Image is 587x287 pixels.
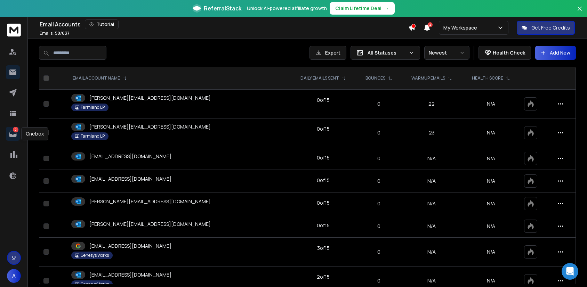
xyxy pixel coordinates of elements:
[361,178,397,184] p: 0
[317,245,330,252] div: 3 of 15
[89,271,171,278] p: [EMAIL_ADDRESS][DOMAIN_NAME]
[317,125,330,132] div: 0 of 15
[411,75,445,81] p: WARMUP EMAILS
[466,277,516,284] p: N/A
[424,46,469,60] button: Newest
[309,46,346,60] button: Export
[317,199,330,206] div: 0 of 15
[361,223,397,230] p: 0
[361,277,397,284] p: 0
[330,2,395,15] button: Claim Lifetime Deal→
[401,147,462,170] td: N/A
[466,129,516,136] p: N/A
[317,177,330,184] div: 0 of 15
[466,155,516,162] p: N/A
[21,127,48,140] div: Onebox
[204,4,241,13] span: ReferralStack
[428,22,433,27] span: 2
[73,75,127,81] div: EMAIL ACCOUNT NAME
[89,95,211,101] p: [PERSON_NAME][EMAIL_ADDRESS][DOMAIN_NAME]
[89,243,171,249] p: [EMAIL_ADDRESS][DOMAIN_NAME]
[479,46,531,60] button: Health Check
[384,5,389,12] span: →
[89,198,211,205] p: [PERSON_NAME][EMAIL_ADDRESS][DOMAIN_NAME]
[466,200,516,207] p: N/A
[466,223,516,230] p: N/A
[89,175,171,182] p: [EMAIL_ADDRESS][DOMAIN_NAME]
[401,170,462,192] td: N/A
[317,273,330,280] div: 2 of 15
[361,155,397,162] p: 0
[13,127,18,132] p: 2
[443,24,480,31] p: My Workspace
[472,75,503,81] p: HEALTH SCORE
[466,178,516,184] p: N/A
[535,46,576,60] button: Add New
[81,253,109,258] p: Genesys Works
[401,215,462,238] td: N/A
[40,31,70,36] p: Emails :
[317,222,330,229] div: 0 of 15
[401,90,462,118] td: 22
[575,4,584,21] button: Close banner
[317,97,330,104] div: 0 of 15
[81,105,105,110] p: Farmland LP
[361,200,397,207] p: 0
[466,100,516,107] p: N/A
[493,49,525,56] p: Health Check
[401,118,462,147] td: 23
[300,75,339,81] p: DAILY EMAILS SENT
[247,5,327,12] p: Unlock AI-powered affiliate growth
[401,192,462,215] td: N/A
[361,100,397,107] p: 0
[361,248,397,255] p: 0
[81,133,105,139] p: Farmland LP
[317,154,330,161] div: 0 of 15
[562,263,578,280] div: Open Intercom Messenger
[89,221,211,228] p: [PERSON_NAME][EMAIL_ADDRESS][DOMAIN_NAME]
[81,281,109,287] p: Genesys Works
[361,129,397,136] p: 0
[7,269,21,283] button: A
[368,49,406,56] p: All Statuses
[517,21,575,35] button: Get Free Credits
[89,153,171,160] p: [EMAIL_ADDRESS][DOMAIN_NAME]
[85,19,119,29] button: Tutorial
[531,24,570,31] p: Get Free Credits
[89,123,211,130] p: [PERSON_NAME][EMAIL_ADDRESS][DOMAIN_NAME]
[466,248,516,255] p: N/A
[6,127,20,141] a: 2
[401,238,462,266] td: N/A
[55,30,70,36] span: 50 / 637
[40,19,408,29] div: Email Accounts
[365,75,385,81] p: BOUNCES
